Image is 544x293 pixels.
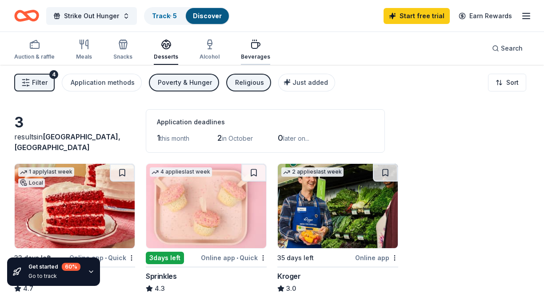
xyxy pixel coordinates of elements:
button: Application methods [62,74,142,91]
div: Application deadlines [157,117,374,127]
div: Meals [76,53,92,60]
div: 35 days left [277,253,314,263]
a: Earn Rewards [453,8,517,24]
span: this month [160,135,189,142]
a: Track· 5 [152,12,177,20]
div: Online app [355,252,398,263]
button: Alcohol [200,36,220,65]
button: Search [485,40,530,57]
img: Image for Kroger [278,164,398,248]
span: Search [501,43,523,54]
div: Online app Quick [201,252,267,263]
a: Start free trial [384,8,450,24]
span: Filter [32,77,48,88]
button: Strike Out Hunger [46,7,137,25]
button: Religious [226,74,271,91]
div: 3 [14,114,135,131]
button: Auction & raffle [14,36,55,65]
div: 4 applies last week [150,167,212,177]
span: [GEOGRAPHIC_DATA], [GEOGRAPHIC_DATA] [14,132,120,152]
div: 2 applies last week [281,167,344,177]
div: Sprinkles [146,271,176,281]
button: Poverty & Hunger [149,74,219,91]
div: Alcohol [200,53,220,60]
div: 1 apply last week [18,167,74,177]
div: Kroger [277,271,301,281]
span: Sort [506,77,519,88]
button: Filter4 [14,74,55,91]
a: Discover [193,12,222,20]
span: 2 [217,133,222,143]
button: Sort [488,74,526,91]
div: Auction & raffle [14,53,55,60]
button: Beverages [241,36,270,65]
div: 3 days left [146,252,184,264]
div: Beverages [241,53,270,60]
div: Snacks [113,53,132,60]
span: Just added [292,79,328,86]
button: Snacks [113,36,132,65]
a: Home [14,5,39,26]
span: later on... [283,135,309,142]
button: Desserts [154,36,178,65]
div: Get started [28,263,80,271]
span: 0 [278,133,283,143]
span: • [236,254,238,261]
span: Strike Out Hunger [64,11,119,21]
div: 60 % [62,263,80,271]
span: in October [222,135,253,142]
div: Application methods [71,77,135,88]
button: Track· 5Discover [144,7,230,25]
span: in [14,132,120,152]
div: 4 [49,70,58,79]
div: results [14,131,135,153]
div: Go to track [28,273,80,280]
img: Image for Susie Cakes [15,164,135,248]
button: Just added [278,74,335,91]
div: Poverty & Hunger [158,77,212,88]
img: Image for Sprinkles [146,164,266,248]
button: Meals [76,36,92,65]
div: Desserts [154,53,178,60]
div: Religious [235,77,264,88]
span: 1 [157,133,160,143]
div: Local [18,178,45,187]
